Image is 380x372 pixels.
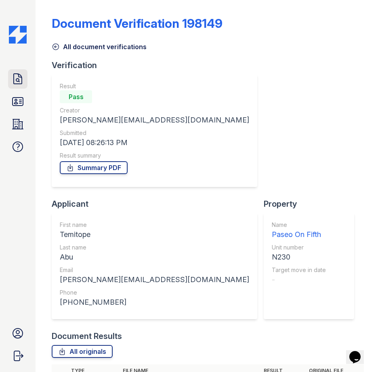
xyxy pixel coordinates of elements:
a: All originals [52,345,113,358]
div: Submitted [60,129,249,137]
div: Verification [52,60,264,71]
img: CE_Icon_Blue-c292c112584629df590d857e76928e9f676e5b41ef8f769ba2f05ee15b207248.png [9,26,27,44]
a: Summary PDF [60,161,128,174]
div: [DATE] 08:26:13 PM [60,137,249,148]
div: First name [60,221,249,229]
a: Name Paseo On Fifth [272,221,326,240]
div: Target move in date [272,266,326,274]
div: Temitope [60,229,249,240]
a: All document verifications [52,42,147,52]
div: Pass [60,90,92,103]
div: Result [60,82,249,90]
div: Document Results [52,330,122,342]
div: [PERSON_NAME][EMAIL_ADDRESS][DOMAIN_NAME] [60,114,249,126]
div: Property [264,198,361,210]
div: Document Verification 198149 [52,16,223,31]
div: N230 [272,251,326,263]
iframe: chat widget [346,340,372,364]
div: Abu [60,251,249,263]
div: - [272,274,326,285]
div: Result summary [60,152,249,160]
div: Unit number [272,243,326,251]
div: [PHONE_NUMBER] [60,297,249,308]
div: Phone [60,289,249,297]
div: [PERSON_NAME][EMAIL_ADDRESS][DOMAIN_NAME] [60,274,249,285]
div: Applicant [52,198,264,210]
div: Email [60,266,249,274]
div: Creator [60,106,249,114]
div: Paseo On Fifth [272,229,326,240]
div: Last name [60,243,249,251]
div: Name [272,221,326,229]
